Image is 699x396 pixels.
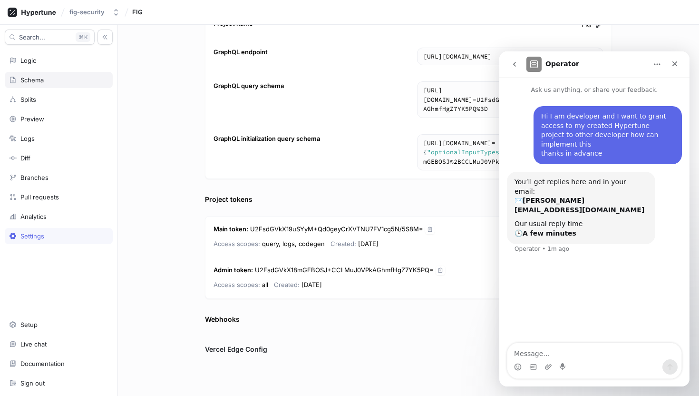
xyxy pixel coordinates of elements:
[214,48,268,57] div: GraphQL endpoint
[20,135,35,142] div: Logs
[205,314,240,324] div: Webhooks
[214,281,260,288] span: Access scopes:
[214,81,284,91] div: GraphQL query schema
[20,232,44,240] div: Settings
[132,9,143,15] span: FIG
[214,279,268,290] p: all
[417,82,603,118] textarea: [URL][DOMAIN_NAME]
[214,238,325,249] p: query, logs, codegen
[20,174,49,181] div: Branches
[250,225,423,233] span: U2FsdGVkX19uSYyM+Qd0geyCrXVTNU7FV1cg5N/5S8M=
[417,48,603,65] textarea: [URL][DOMAIN_NAME]
[330,238,379,249] p: [DATE]
[20,321,38,328] div: Setup
[20,57,36,64] div: Logic
[274,279,322,290] p: [DATE]
[20,213,47,220] div: Analytics
[20,379,45,387] div: Sign out
[417,135,603,170] textarea: https://[DOMAIN_NAME]/schema?body={"optionalInputTypes":true}&token=U2FsdGVkX18mGEBOSJ%2BCCLMuJ0V...
[205,344,267,354] h3: Vercel Edge Config
[20,115,44,123] div: Preview
[76,32,90,42] div: K
[499,51,689,386] iframe: Intercom live chat
[255,266,434,274] span: U2FsdGVkX18mGEBOSJ+CCLMuJ0VPkAGhmfHgZ7YK5PQ=
[214,266,253,274] strong: Admin token :
[214,240,260,247] span: Access scopes:
[5,30,95,45] button: Search...K
[19,34,45,40] span: Search...
[20,340,47,348] div: Live chat
[20,193,59,201] div: Pull requests
[20,96,36,103] div: Splits
[214,134,320,144] div: GraphQL initialization query schema
[20,154,30,162] div: Diff
[330,240,356,247] span: Created:
[69,8,105,16] div: fig-security
[20,360,65,367] div: Documentation
[274,281,300,288] span: Created:
[20,76,44,84] div: Schema
[214,225,248,233] strong: Main token :
[205,194,252,204] div: Project tokens
[582,20,592,30] span: FIG
[66,4,124,20] button: fig-security
[5,356,113,372] a: Documentation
